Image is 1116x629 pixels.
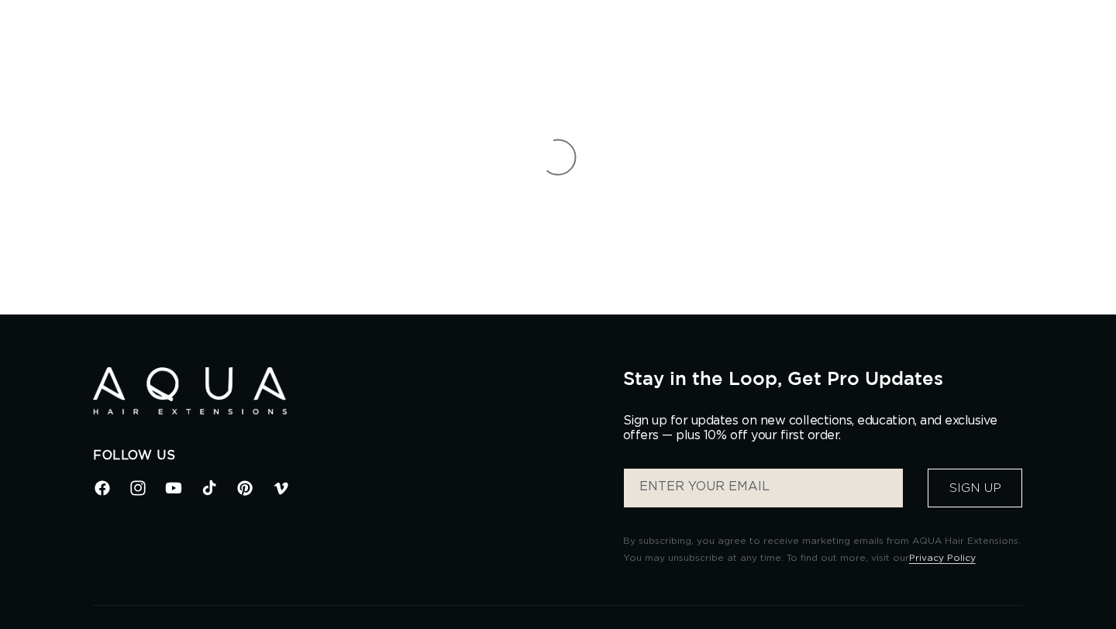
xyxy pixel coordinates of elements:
[909,553,976,562] a: Privacy Policy
[624,469,903,507] input: ENTER YOUR EMAIL
[93,448,600,464] h2: Follow Us
[623,367,1023,389] h2: Stay in the Loop, Get Pro Updates
[928,469,1022,507] button: Sign Up
[93,367,287,414] img: Aqua Hair Extensions
[623,533,1023,566] p: By subscribing, you agree to receive marketing emails from AQUA Hair Extensions. You may unsubscr...
[623,414,1011,443] p: Sign up for updates on new collections, education, and exclusive offers — plus 10% off your first...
